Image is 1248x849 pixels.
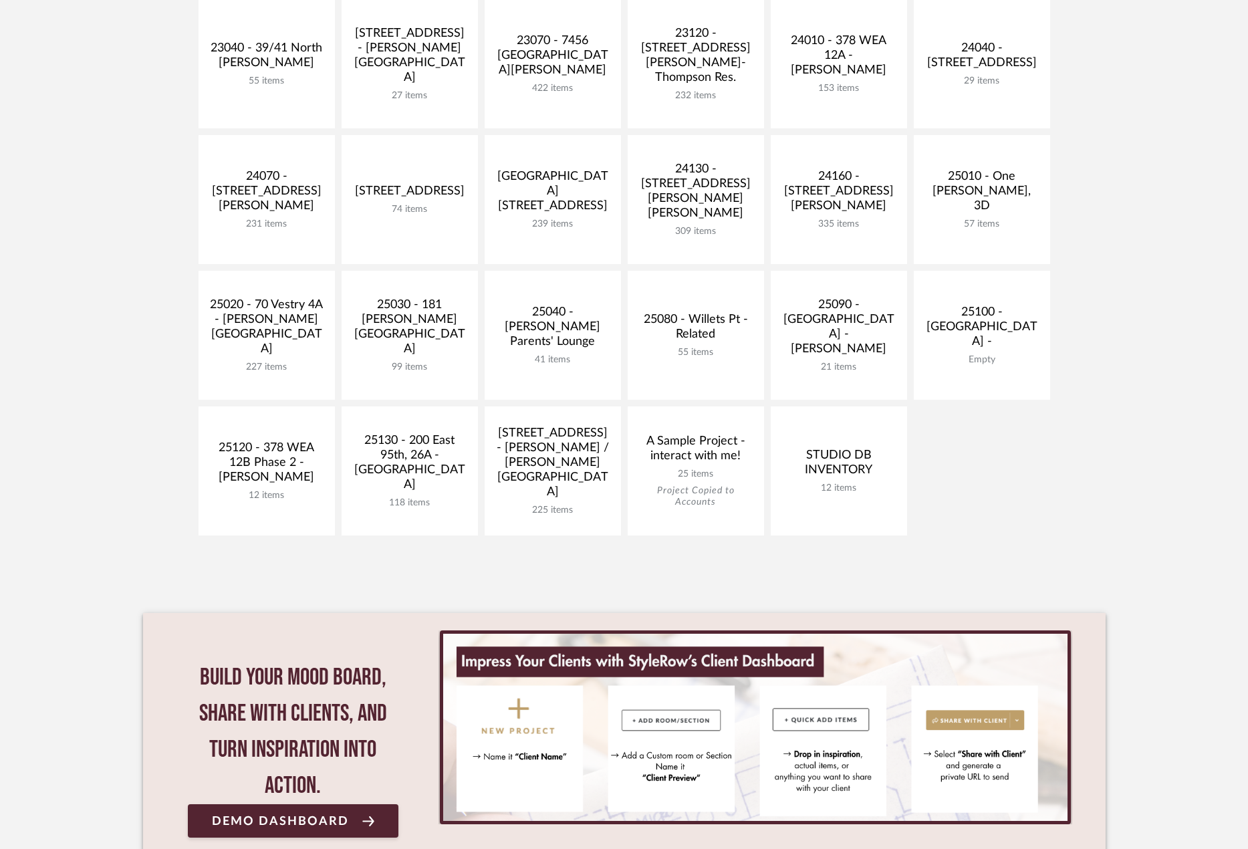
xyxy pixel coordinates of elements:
[188,660,399,804] div: Build your mood board, share with clients, and turn inspiration into action.
[924,41,1039,76] div: 24040 - [STREET_ADDRESS]
[781,483,896,494] div: 12 items
[209,219,324,230] div: 231 items
[638,347,753,358] div: 55 items
[638,312,753,347] div: 25080 - Willets Pt - Related
[443,634,1067,821] img: StyleRow_Client_Dashboard_Banner__1_.png
[781,83,896,94] div: 153 items
[924,219,1039,230] div: 57 items
[352,26,467,90] div: [STREET_ADDRESS] - [PERSON_NAME][GEOGRAPHIC_DATA]
[209,490,324,501] div: 12 items
[352,297,467,362] div: 25030 - 181 [PERSON_NAME][GEOGRAPHIC_DATA]
[781,169,896,219] div: 24160 - [STREET_ADDRESS][PERSON_NAME]
[781,448,896,483] div: STUDIO DB INVENTORY
[781,297,896,362] div: 25090 - [GEOGRAPHIC_DATA] - [PERSON_NAME]
[495,33,610,83] div: 23070 - 7456 [GEOGRAPHIC_DATA][PERSON_NAME]
[495,219,610,230] div: 239 items
[209,76,324,87] div: 55 items
[212,815,349,828] span: Demo Dashboard
[638,90,753,102] div: 232 items
[638,434,753,469] div: A Sample Project - interact with me!
[638,162,753,226] div: 24130 - [STREET_ADDRESS][PERSON_NAME][PERSON_NAME]
[352,90,467,102] div: 27 items
[209,297,324,362] div: 25020 - 70 Vestry 4A - [PERSON_NAME][GEOGRAPHIC_DATA]
[781,362,896,373] div: 21 items
[352,497,467,509] div: 118 items
[188,804,399,838] a: Demo Dashboard
[495,83,610,94] div: 422 items
[781,219,896,230] div: 335 items
[209,169,324,219] div: 24070 - [STREET_ADDRESS][PERSON_NAME]
[352,433,467,497] div: 25130 - 200 East 95th, 26A - [GEOGRAPHIC_DATA]
[638,485,753,508] div: Project Copied to Accounts
[209,441,324,490] div: 25120 - 378 WEA 12B Phase 2 - [PERSON_NAME]
[924,169,1039,219] div: 25010 - One [PERSON_NAME], 3D
[209,362,324,373] div: 227 items
[495,305,610,354] div: 25040 - [PERSON_NAME] Parents' Lounge
[638,469,753,480] div: 25 items
[439,630,1072,824] div: 0
[352,204,467,215] div: 74 items
[209,41,324,76] div: 23040 - 39/41 North [PERSON_NAME]
[495,169,610,219] div: [GEOGRAPHIC_DATA][STREET_ADDRESS]
[924,305,1039,354] div: 25100 - [GEOGRAPHIC_DATA] -
[495,426,610,505] div: [STREET_ADDRESS] - [PERSON_NAME] / [PERSON_NAME][GEOGRAPHIC_DATA]
[638,26,753,90] div: 23120 - [STREET_ADDRESS][PERSON_NAME]-Thompson Res.
[638,226,753,237] div: 309 items
[352,362,467,373] div: 99 items
[352,184,467,204] div: [STREET_ADDRESS]
[924,76,1039,87] div: 29 items
[495,505,610,516] div: 225 items
[781,33,896,83] div: 24010 - 378 WEA 12A - [PERSON_NAME]
[495,354,610,366] div: 41 items
[924,354,1039,366] div: Empty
